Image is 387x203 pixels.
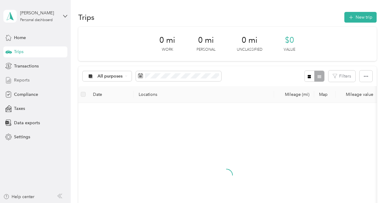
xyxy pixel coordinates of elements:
[20,18,53,22] div: Personal dashboard
[14,120,40,126] span: Data exports
[14,34,26,41] span: Home
[344,12,377,23] button: New trip
[314,86,336,103] th: Map
[198,35,214,45] span: 0 mi
[14,134,30,140] span: Settings
[88,86,134,103] th: Date
[284,47,295,53] p: Value
[78,14,94,20] h1: Trips
[285,35,294,45] span: $0
[353,169,387,203] iframe: Everlance-gr Chat Button Frame
[20,10,58,16] div: [PERSON_NAME]
[14,49,23,55] span: Trips
[134,86,274,103] th: Locations
[328,71,355,82] button: Filters
[14,63,39,69] span: Transactions
[14,105,25,112] span: Taxes
[159,35,175,45] span: 0 mi
[98,74,123,78] span: All purposes
[274,86,314,103] th: Mileage (mi)
[336,86,378,103] th: Mileage value
[237,47,262,53] p: Unclassified
[162,47,173,53] p: Work
[14,77,30,83] span: Reports
[197,47,215,53] p: Personal
[3,194,34,200] button: Help center
[242,35,257,45] span: 0 mi
[14,91,38,98] span: Compliance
